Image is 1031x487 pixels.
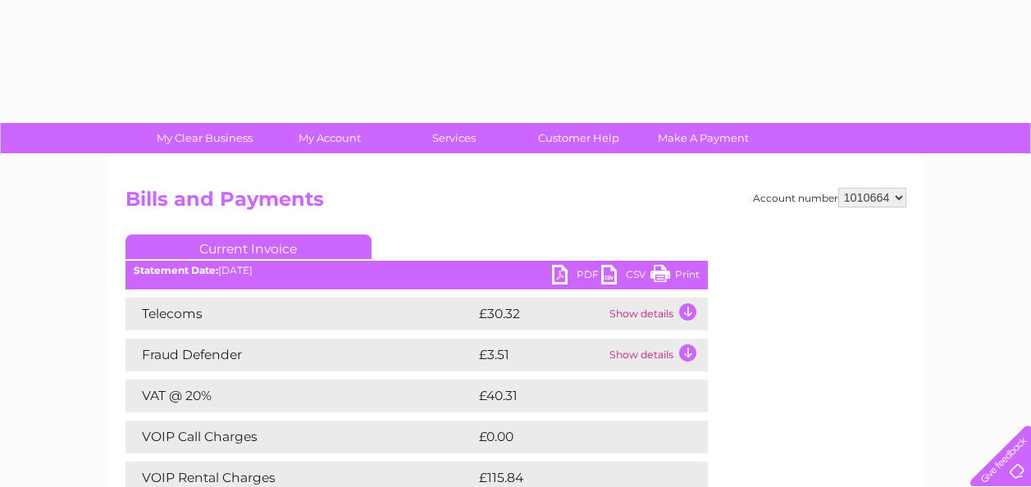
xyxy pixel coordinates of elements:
a: Make A Payment [636,123,771,153]
td: VAT @ 20% [125,380,475,412]
b: Statement Date: [134,264,218,276]
a: Services [386,123,522,153]
td: £30.32 [475,298,605,330]
div: [DATE] [125,265,708,276]
a: Customer Help [511,123,646,153]
a: My Account [262,123,397,153]
td: Show details [605,339,708,371]
a: PDF [552,265,601,289]
div: Account number [753,188,906,207]
td: £0.00 [475,421,670,453]
td: £3.51 [475,339,605,371]
a: My Clear Business [137,123,272,153]
td: VOIP Call Charges [125,421,475,453]
td: £40.31 [475,380,673,412]
a: Current Invoice [125,234,372,259]
td: Show details [605,298,708,330]
a: CSV [601,265,650,289]
td: Fraud Defender [125,339,475,371]
h2: Bills and Payments [125,188,906,219]
a: Print [650,265,700,289]
td: Telecoms [125,298,475,330]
